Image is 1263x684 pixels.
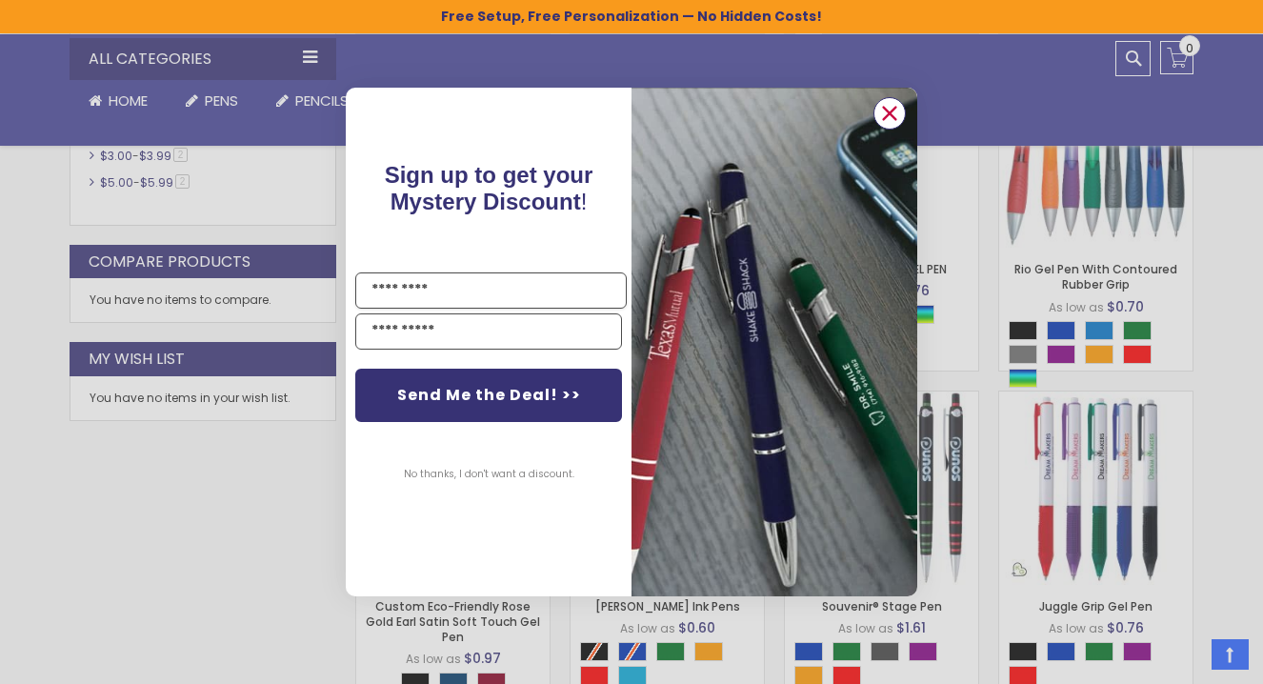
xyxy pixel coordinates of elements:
span: Sign up to get your Mystery Discount [385,162,593,214]
img: pop-up-image [631,88,917,595]
button: No thanks, I don't want a discount. [394,451,584,498]
span: ! [385,162,593,214]
button: Send Me the Deal! >> [355,369,622,422]
button: Close dialog [873,97,906,130]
